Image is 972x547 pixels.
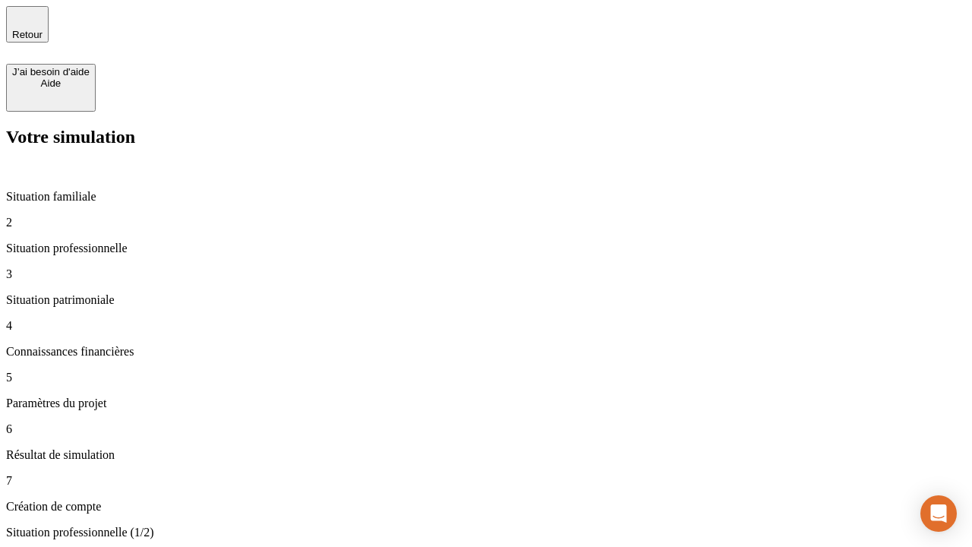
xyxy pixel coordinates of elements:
button: Retour [6,6,49,43]
span: Retour [12,29,43,40]
p: 3 [6,267,966,281]
p: Création de compte [6,500,966,514]
button: J’ai besoin d'aideAide [6,64,96,112]
div: Open Intercom Messenger [920,495,957,532]
p: 4 [6,319,966,333]
p: Situation patrimoniale [6,293,966,307]
p: 5 [6,371,966,384]
p: Résultat de simulation [6,448,966,462]
p: 6 [6,422,966,436]
p: Situation professionnelle [6,242,966,255]
p: 2 [6,216,966,229]
div: J’ai besoin d'aide [12,66,90,77]
div: Aide [12,77,90,89]
p: Paramètres du projet [6,397,966,410]
p: 7 [6,474,966,488]
p: Situation professionnelle (1/2) [6,526,966,539]
h2: Votre simulation [6,127,966,147]
p: Situation familiale [6,190,966,204]
p: Connaissances financières [6,345,966,359]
